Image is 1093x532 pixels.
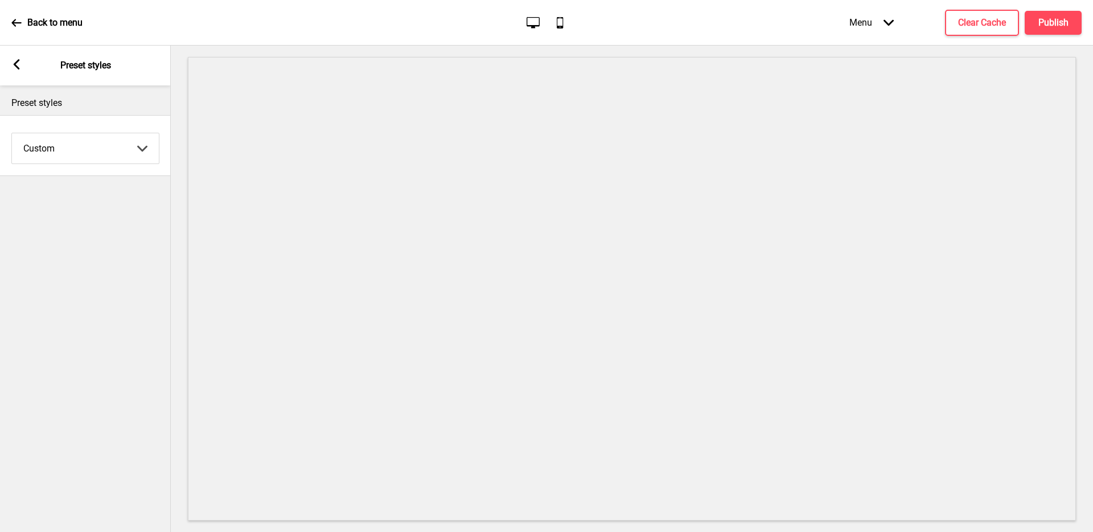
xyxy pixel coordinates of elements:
[11,97,159,109] p: Preset styles
[838,6,905,39] div: Menu
[27,17,83,29] p: Back to menu
[1025,11,1082,35] button: Publish
[945,10,1019,36] button: Clear Cache
[958,17,1006,29] h4: Clear Cache
[11,7,83,38] a: Back to menu
[1038,17,1069,29] h4: Publish
[60,59,111,72] p: Preset styles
